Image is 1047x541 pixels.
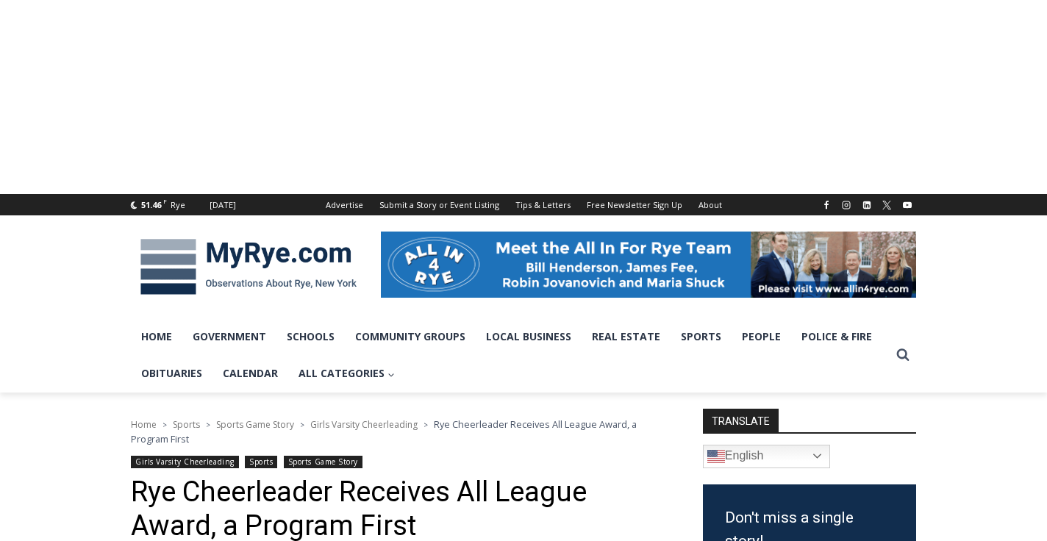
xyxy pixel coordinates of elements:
a: Linkedin [858,196,876,214]
button: View Search Form [890,342,916,368]
a: Sports [173,418,200,431]
a: Girls Varsity Cheerleading [310,418,418,431]
span: > [424,420,428,430]
span: > [162,420,167,430]
a: Advertise [318,194,371,215]
a: Home [131,318,182,355]
a: Schools [276,318,345,355]
a: Girls Varsity Cheerleading [131,456,239,468]
nav: Secondary Navigation [318,194,730,215]
a: Sports Game Story [284,456,362,468]
a: About [690,194,730,215]
a: Home [131,418,157,431]
a: Submit a Story or Event Listing [371,194,507,215]
a: Government [182,318,276,355]
a: YouTube [898,196,916,214]
a: Community Groups [345,318,476,355]
a: Real Estate [582,318,671,355]
img: All in for Rye [381,232,916,298]
a: English [703,445,830,468]
a: Tips & Letters [507,194,579,215]
a: Free Newsletter Sign Up [579,194,690,215]
a: Local Business [476,318,582,355]
a: People [732,318,791,355]
img: MyRye.com [131,229,366,305]
img: en [707,448,725,465]
a: Sports [671,318,732,355]
div: Rye [171,198,185,212]
nav: Breadcrumbs [131,417,664,447]
div: [DATE] [210,198,236,212]
a: X [878,196,896,214]
strong: TRANSLATE [703,409,779,432]
a: Police & Fire [791,318,882,355]
span: 51.46 [141,199,161,210]
a: Calendar [212,355,288,392]
a: Instagram [837,196,855,214]
nav: Primary Navigation [131,318,890,393]
a: Sports [245,456,277,468]
a: All Categories [288,355,405,392]
a: Sports Game Story [216,418,294,431]
span: F [163,197,167,205]
span: All Categories [299,365,395,381]
span: > [206,420,210,430]
span: Rye Cheerleader Receives All League Award, a Program First [131,418,637,445]
span: > [300,420,304,430]
a: Obituaries [131,355,212,392]
a: Facebook [818,196,835,214]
